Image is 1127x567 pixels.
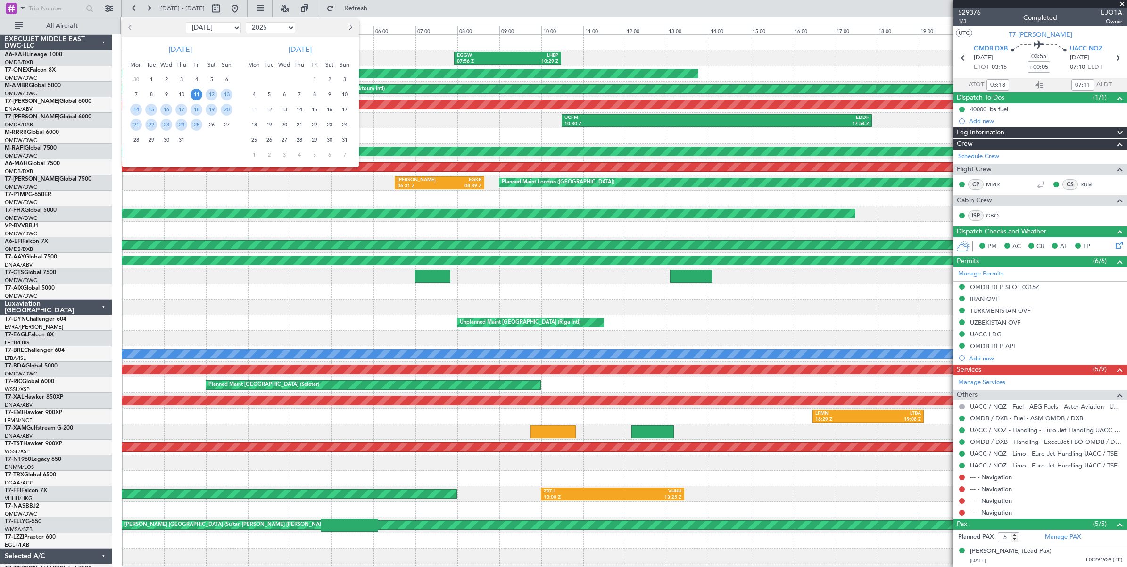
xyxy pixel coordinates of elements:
span: 27 [278,134,290,146]
span: 30 [323,134,335,146]
div: 15-8-2025 [307,102,322,117]
div: 24-7-2025 [174,117,189,133]
div: 16-8-2025 [322,102,337,117]
div: 22-7-2025 [144,117,159,133]
span: 10 [175,89,187,100]
div: 2-7-2025 [159,72,174,87]
div: Fri [189,57,204,72]
div: 28-8-2025 [292,133,307,148]
span: 13 [278,104,290,116]
div: 3-8-2025 [337,72,352,87]
div: 18-8-2025 [247,117,262,133]
div: Fri [307,57,322,72]
div: 7-9-2025 [337,148,352,163]
span: 7 [293,89,305,100]
div: 25-8-2025 [247,133,262,148]
div: 31-8-2025 [337,133,352,148]
span: 19 [206,104,217,116]
span: 26 [206,119,217,131]
span: 25 [191,119,202,131]
span: 22 [145,119,157,131]
span: 19 [263,119,275,131]
div: 19-8-2025 [262,117,277,133]
span: 31 [339,134,350,146]
span: 24 [175,119,187,131]
div: 25-7-2025 [189,117,204,133]
span: 21 [293,119,305,131]
span: 30 [130,74,142,85]
span: 10 [339,89,350,100]
div: 5-8-2025 [262,87,277,102]
div: Sat [204,57,219,72]
div: 20-7-2025 [219,102,234,117]
div: 23-8-2025 [322,117,337,133]
span: 4 [248,89,260,100]
span: 26 [263,134,275,146]
div: 31-7-2025 [174,133,189,148]
span: 4 [191,74,202,85]
span: 31 [175,134,187,146]
span: 4 [293,149,305,161]
span: 6 [221,74,232,85]
span: 18 [191,104,202,116]
div: 13-8-2025 [277,102,292,117]
span: 23 [160,119,172,131]
span: 5 [308,149,320,161]
div: Wed [159,57,174,72]
div: 30-6-2025 [129,72,144,87]
span: 7 [130,89,142,100]
span: 22 [308,119,320,131]
div: 26-8-2025 [262,133,277,148]
span: 7 [339,149,350,161]
span: 23 [323,119,335,131]
span: 15 [308,104,320,116]
div: 4-9-2025 [292,148,307,163]
div: 14-7-2025 [129,102,144,117]
div: 9-7-2025 [159,87,174,102]
div: 5-9-2025 [307,148,322,163]
div: 7-7-2025 [129,87,144,102]
span: 5 [263,89,275,100]
span: 1 [308,74,320,85]
div: 3-7-2025 [174,72,189,87]
span: 30 [160,134,172,146]
span: 20 [278,119,290,131]
span: 9 [160,89,172,100]
div: 29-8-2025 [307,133,322,148]
span: 14 [130,104,142,116]
span: 13 [221,89,232,100]
div: 19-7-2025 [204,102,219,117]
div: 21-7-2025 [129,117,144,133]
div: 23-7-2025 [159,117,174,133]
span: 3 [278,149,290,161]
span: 29 [308,134,320,146]
span: 15 [145,104,157,116]
span: 25 [248,134,260,146]
div: 7-8-2025 [292,87,307,102]
div: 9-8-2025 [322,87,337,102]
div: Mon [247,57,262,72]
div: 1-9-2025 [247,148,262,163]
div: 6-7-2025 [219,72,234,87]
div: 15-7-2025 [144,102,159,117]
div: Wed [277,57,292,72]
div: Mon [129,57,144,72]
div: 30-7-2025 [159,133,174,148]
div: 5-7-2025 [204,72,219,87]
div: 3-9-2025 [277,148,292,163]
span: 20 [221,104,232,116]
div: 17-7-2025 [174,102,189,117]
span: 9 [323,89,335,100]
span: 28 [130,134,142,146]
div: 20-8-2025 [277,117,292,133]
span: 17 [339,104,350,116]
span: 2 [160,74,172,85]
span: 2 [323,74,335,85]
div: 26-7-2025 [204,117,219,133]
span: 21 [130,119,142,131]
div: 24-8-2025 [337,117,352,133]
div: Sun [337,57,352,72]
div: 13-7-2025 [219,87,234,102]
div: 16-7-2025 [159,102,174,117]
div: 27-8-2025 [277,133,292,148]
